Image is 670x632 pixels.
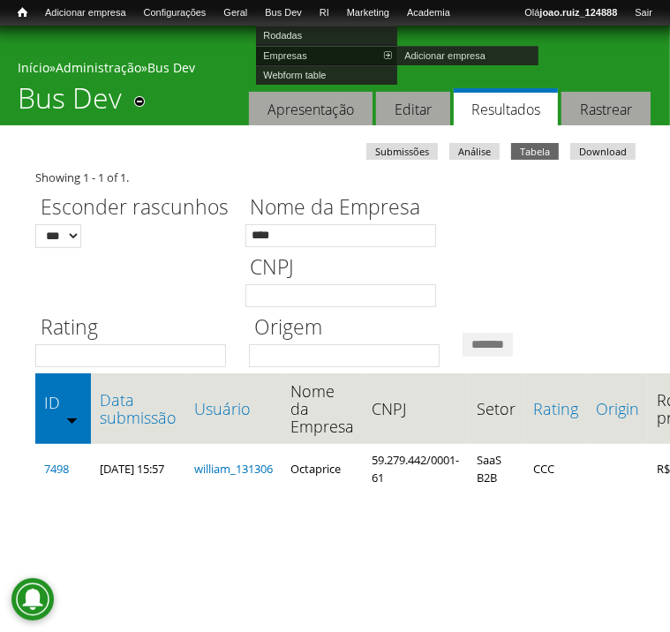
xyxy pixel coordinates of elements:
[449,143,500,160] a: Análise
[135,4,215,22] a: Configurações
[9,4,36,21] a: Início
[596,400,639,418] a: Origin
[18,81,122,125] h1: Bus Dev
[454,88,558,126] a: Resultados
[194,400,273,418] a: Usuário
[66,414,78,425] img: ordem crescente
[511,143,559,160] a: Tabela
[100,391,177,426] a: Data submissão
[36,4,135,22] a: Adicionar empresa
[338,4,398,22] a: Marketing
[18,59,49,76] a: Início
[524,444,587,493] td: CCC
[533,400,578,418] a: Rating
[91,444,185,493] td: [DATE] 15:57
[282,444,363,493] td: Octaprice
[468,373,524,444] th: Setor
[249,312,451,344] label: Origem
[540,7,618,18] strong: joao.ruiz_124888
[376,92,450,126] a: Editar
[147,59,195,76] a: Bus Dev
[245,252,448,284] label: CNPJ
[516,4,626,22] a: Olájoao.ruiz_124888
[363,444,468,493] td: 59.279.442/0001-61
[561,92,651,126] a: Rastrear
[249,92,373,126] a: Apresentação
[570,143,636,160] a: Download
[215,4,256,22] a: Geral
[245,192,448,224] label: Nome da Empresa
[256,4,311,22] a: Bus Dev
[44,394,82,411] a: ID
[366,143,438,160] a: Submissões
[363,373,468,444] th: CNPJ
[44,461,69,477] a: 7498
[35,169,635,186] div: Showing 1 - 1 of 1.
[56,59,141,76] a: Administração
[35,312,237,344] label: Rating
[194,461,273,477] a: william_131306
[626,4,661,22] a: Sair
[282,373,363,444] th: Nome da Empresa
[398,4,459,22] a: Academia
[311,4,338,22] a: RI
[18,59,652,81] div: » »
[18,6,27,19] span: Início
[468,444,524,493] td: SaaS B2B
[35,192,234,224] label: Esconder rascunhos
